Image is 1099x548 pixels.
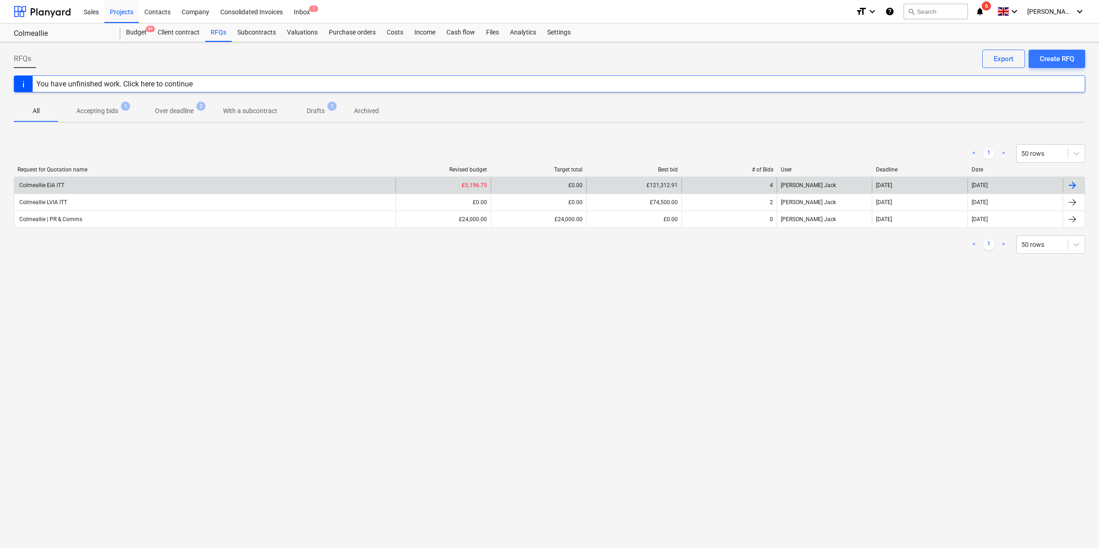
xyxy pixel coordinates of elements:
[972,166,1059,173] div: Date
[983,239,994,250] a: Page 1 is your current page
[18,216,82,223] div: Colmeallie | PR & Comms
[983,148,994,159] a: Page 1 is your current page
[998,239,1009,250] a: Next page
[381,23,409,42] a: Costs
[223,106,277,116] p: With a subcontract
[867,6,878,17] i: keyboard_arrow_down
[972,199,988,205] div: [DATE]
[409,23,441,42] a: Income
[14,53,31,64] span: RFQs
[232,23,281,42] a: Subcontracts
[441,23,481,42] a: Cash flow
[494,166,582,173] div: Target total
[14,29,109,39] div: Colmeallie
[491,195,586,210] div: £0.00
[1074,6,1085,17] i: keyboard_arrow_down
[120,23,152,42] a: Budget9+
[399,166,487,173] div: Revised budget
[876,216,892,223] div: [DATE]
[152,23,205,42] a: Client contract
[395,212,491,227] div: £24,000.00
[395,195,491,210] div: £0.00
[17,166,392,173] div: Request for Quotation name
[885,6,894,17] i: Knowledge base
[121,102,130,111] span: 1
[146,26,155,32] span: 9+
[982,50,1025,68] button: Export
[76,106,118,116] p: Accepting bids
[777,178,872,193] div: [PERSON_NAME] Jack
[972,216,988,223] div: [DATE]
[155,106,194,116] p: Over deadline
[998,148,1009,159] a: Next page
[777,195,872,210] div: [PERSON_NAME] Jack
[972,182,988,188] div: [DATE]
[491,178,586,193] div: £0.00
[491,212,586,227] div: £24,000.00
[1053,504,1099,548] iframe: Chat Widget
[1040,53,1074,65] div: Create RFQ
[781,166,869,173] div: User
[876,182,892,188] div: [DATE]
[856,6,867,17] i: format_size
[770,216,773,223] div: 0
[196,102,206,111] span: 2
[908,8,915,15] span: search
[327,102,337,111] span: 1
[1009,6,1020,17] i: keyboard_arrow_down
[994,53,1013,65] div: Export
[354,106,379,116] p: Archived
[18,199,67,205] div: Colmeallie LVIA ITT
[205,23,232,42] a: RFQs
[542,23,576,42] a: Settings
[120,23,152,42] div: Budget
[685,166,773,173] div: # of Bids
[1027,8,1073,15] span: [PERSON_NAME] Jack
[309,6,318,12] span: 1
[586,178,681,193] div: £121,312.91
[586,212,681,227] div: £0.00
[982,1,991,11] span: 6
[904,4,968,19] button: Search
[968,148,979,159] a: Previous page
[504,23,542,42] a: Analytics
[18,182,64,188] div: Colmeallie EIA ITT
[975,6,985,17] i: notifications
[770,199,773,205] div: 2
[323,23,381,42] a: Purchase orders
[968,239,979,250] a: Previous page
[777,212,872,227] div: [PERSON_NAME] Jack
[281,23,323,42] a: Valuations
[586,195,681,210] div: £74,500.00
[307,106,325,116] p: Drafts
[481,23,504,42] a: Files
[590,166,678,173] div: Best bid
[1029,50,1085,68] button: Create RFQ
[876,166,964,173] div: Deadline
[36,80,193,88] div: You have unfinished work. Click here to continue
[25,106,47,116] p: All
[770,182,773,188] div: 4
[462,182,487,188] b: £5,196.75
[876,199,892,205] div: [DATE]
